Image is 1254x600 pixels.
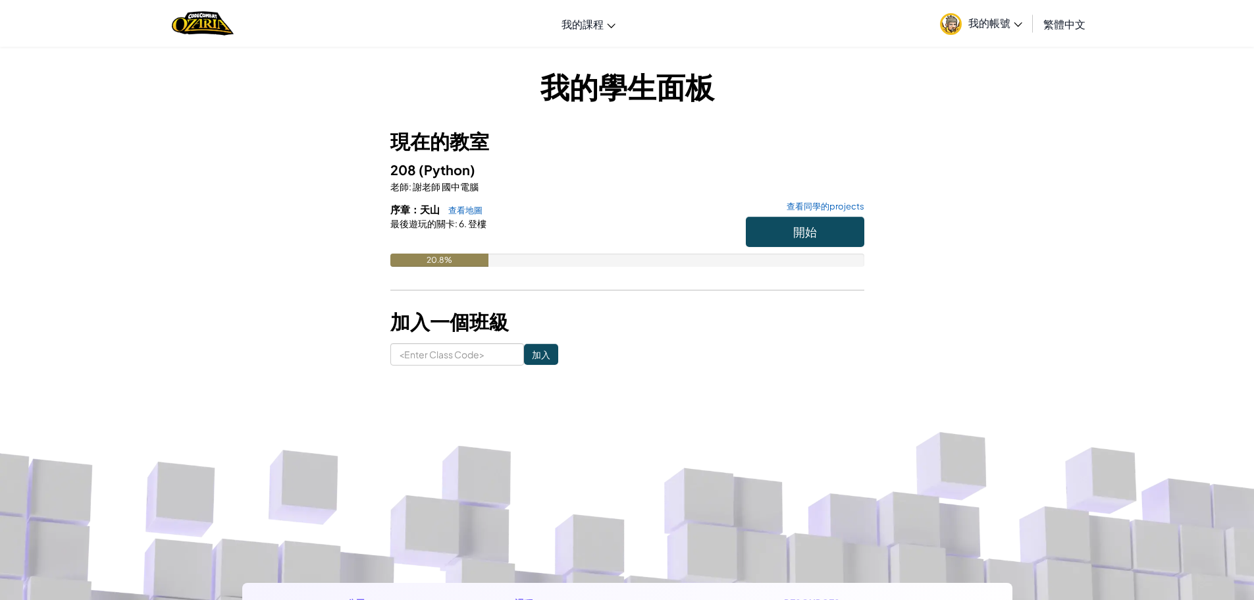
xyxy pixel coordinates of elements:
h3: 加入一個班級 [390,307,864,337]
span: 老師 [390,180,409,192]
span: 登樓 [467,217,486,229]
h1: 我的學生面板 [390,66,864,107]
span: 謝老師 國中電腦 [411,180,479,192]
span: 最後遊玩的關卡 [390,217,455,229]
span: 我的帳號 [968,16,1022,30]
img: avatar [940,13,962,35]
img: Home [172,10,233,37]
a: 繁體中文 [1037,6,1092,41]
input: 加入 [524,344,558,365]
span: (Python) [419,161,475,178]
a: 我的課程 [555,6,622,41]
span: 我的課程 [562,17,604,31]
a: 查看同學的projects [780,202,864,211]
span: 開始 [793,224,817,239]
h3: 現在的教室 [390,126,864,156]
div: 20.8% [390,254,489,267]
a: 我的帳號 [933,3,1029,44]
span: : [409,180,411,192]
span: 6. [457,217,467,229]
span: 序章：天山 [390,203,442,215]
span: 繁體中文 [1043,17,1085,31]
span: : [455,217,457,229]
a: 查看地圖 [442,205,483,215]
button: 開始 [746,217,864,247]
span: 208 [390,161,419,178]
input: <Enter Class Code> [390,343,524,366]
a: Ozaria by CodeCombat logo [172,10,233,37]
